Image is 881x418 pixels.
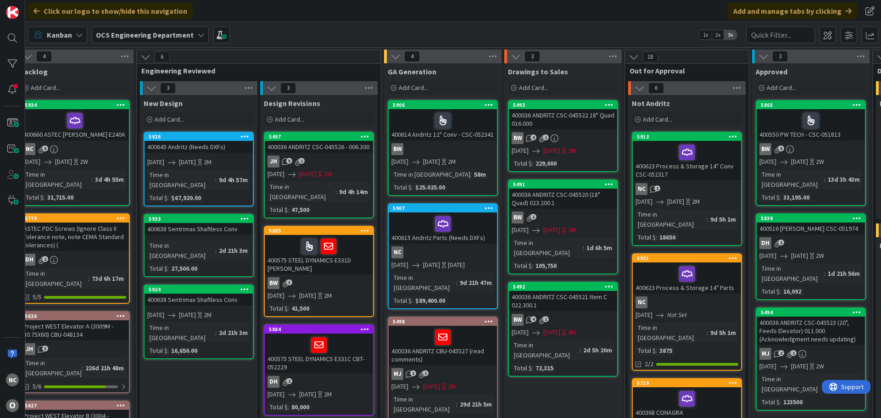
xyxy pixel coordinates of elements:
[42,145,48,151] span: 5
[265,141,373,153] div: 400036 ANDRITZ CSC-045526 - 006.300
[657,346,675,356] div: 3875
[389,204,497,244] div: 5907400615 Andritz Parts (Needs DXFs)
[265,227,373,274] div: 5885400575 STEEL DYNAMICS E331D [PERSON_NAME]
[512,158,532,168] div: Total $
[80,157,88,167] div: 2W
[825,268,862,279] div: 1d 21h 56m
[530,214,536,220] span: 1
[509,291,617,311] div: 400036 ANDRITZ CSC-045521 Item C 022.300.1
[21,214,129,223] div: 5779
[746,27,815,43] input: Quick Filter...
[532,363,533,373] span: :
[389,101,497,109] div: 5906
[147,310,164,320] span: [DATE]
[264,324,374,416] a: 5884400575 STEEL DYNAMICS E331C CBT-052229DH[DATE][DATE]2MTotal $:80,000
[391,368,403,380] div: MJ
[265,325,373,373] div: 5884400575 STEEL DYNAMICS E331C CBT-052229
[757,101,865,140] div: 5865400550 PW TECH - CSC-051813
[42,346,48,351] span: 3
[289,205,312,215] div: 47,500
[23,343,35,355] div: JH
[767,84,796,92] span: Add Card...
[82,363,83,373] span: :
[759,374,824,394] div: Time in [GEOGRAPHIC_DATA]
[512,212,524,223] div: BW
[633,141,741,180] div: 400623 Process & Storage 14" Conv CSC-052317
[583,243,584,253] span: :
[25,102,129,108] div: 5934
[533,158,559,168] div: 229,000
[757,214,865,223] div: 5839
[169,193,203,203] div: $67,920.00
[636,323,707,343] div: Time in [GEOGRAPHIC_DATA]
[533,363,556,373] div: 72,315
[145,133,253,141] div: 5926
[512,238,583,258] div: Time in [GEOGRAPHIC_DATA]
[509,101,617,129] div: 5493400036 ANDRITZ CSC-045522 18" Quad 016.000
[21,101,129,140] div: 5934400660 ASTEC [PERSON_NAME] E240A
[413,295,447,306] div: $89,400.00
[543,146,560,156] span: [DATE]
[508,179,618,274] a: 5491400036 ANDRITZ CSC-045520 (18" Quad) 023.200.1BW[DATE][DATE]2MTime in [GEOGRAPHIC_DATA]:1d 6h...
[757,348,865,360] div: MJ
[389,368,497,380] div: MJ
[791,350,797,356] span: 1
[268,277,279,289] div: BW
[513,102,617,108] div: 5493
[509,283,617,311] div: 5492400036 ANDRITZ CSC-045521 Item C 022.300.1
[265,133,373,141] div: 5497
[268,156,279,167] div: JH
[144,132,254,206] a: 5926400645 Andritz (Needs DXFs)[DATE][DATE]2MTime in [GEOGRAPHIC_DATA]:9d 4h 57mTotal $:$67,920.00
[824,268,825,279] span: :
[448,260,465,270] div: [DATE]
[286,158,292,164] span: 5
[215,245,217,256] span: :
[761,215,865,222] div: 5839
[509,180,617,209] div: 5491400036 ANDRITZ CSC-045520 (18" Quad) 023.200.1
[145,285,253,294] div: 5924
[23,157,40,167] span: [DATE]
[543,316,549,322] span: 1
[149,134,253,140] div: 5926
[412,295,413,306] span: :
[299,158,305,164] span: 1
[269,134,373,140] div: 5497
[391,260,408,270] span: [DATE]
[759,348,771,360] div: MJ
[412,182,413,192] span: :
[393,102,497,108] div: 5906
[824,174,825,184] span: :
[708,328,738,338] div: 9d 5h 1m
[391,182,412,192] div: Total $
[757,237,865,249] div: DH
[423,260,440,270] span: [DATE]
[275,115,304,123] span: Add Card...
[533,261,559,271] div: 105,750
[509,189,617,209] div: 400036 ANDRITZ CSC-045520 (18" Quad) 023.200.1
[91,174,93,184] span: :
[23,169,91,189] div: Time in [GEOGRAPHIC_DATA]
[633,133,741,180] div: 5913400623 Process & Storage 14" Conv CSC-052317
[519,84,548,92] span: Add Card...
[636,183,647,195] div: NC
[778,350,784,356] span: 2
[389,318,497,365] div: 5498400036 ANDRITZ CBU-045527 (read comments)
[393,205,497,212] div: 5907
[513,181,617,188] div: 5491
[791,157,808,167] span: [DATE]
[645,359,653,369] span: 2/2
[778,240,784,245] span: 1
[265,227,373,235] div: 5885
[147,157,164,167] span: [DATE]
[512,132,524,144] div: BW
[167,346,169,356] span: :
[423,370,429,376] span: 1
[757,214,865,234] div: 5839400516 [PERSON_NAME] CSC-051974
[512,225,529,235] span: [DATE]
[44,192,45,202] span: :
[88,273,89,284] span: :
[756,307,866,411] a: 5494400036 ANDRITZ CSC-045523 (20", Feeds Elevator) 011.000 (Acknowledgment needs updating)MJ[DAT...
[580,345,581,355] span: :
[389,318,497,326] div: 5498
[657,232,678,242] div: 18650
